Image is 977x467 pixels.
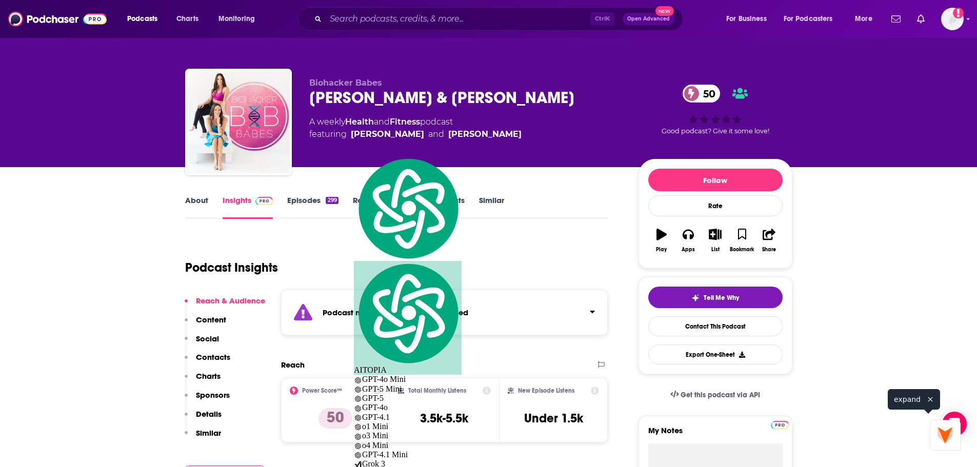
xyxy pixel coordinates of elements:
button: Apps [675,222,702,259]
span: Biohacker Babes [309,78,382,88]
img: gpt-black.svg [354,451,362,459]
img: tell me why sparkle [691,294,700,302]
button: Reach & Audience [185,296,265,315]
img: logo.svg [354,156,462,261]
a: Charts [170,11,205,27]
span: New [655,6,674,16]
button: Charts [185,371,221,390]
a: Contact This Podcast [648,316,783,336]
span: 50 [693,85,721,103]
span: and [428,128,444,140]
button: Play [648,222,675,259]
div: 50Good podcast? Give it some love! [639,78,792,141]
div: Open Intercom Messenger [942,412,967,436]
button: tell me why sparkleTell Me Why [648,287,783,308]
div: Play [656,247,667,253]
p: Charts [196,371,221,381]
div: GPT-4o [354,403,462,412]
button: Details [185,409,222,428]
div: [PERSON_NAME] [351,128,424,140]
div: List [711,247,720,253]
div: [PERSON_NAME] [448,128,522,140]
button: open menu [719,11,780,27]
a: Reviews [353,195,383,219]
h1: Podcast Insights [185,260,278,275]
h2: New Episode Listens [518,387,574,394]
div: GPT-4.1 Mini [354,450,462,459]
div: A weekly podcast [309,116,522,140]
button: Bookmark [729,222,755,259]
img: gpt-black.svg [354,395,362,403]
button: Export One-Sheet [648,344,783,364]
h2: Reach [281,360,305,370]
button: Open AdvancedNew [623,13,674,25]
p: Similar [196,428,221,438]
div: Rate [648,195,783,216]
span: Tell Me Why [704,294,739,302]
img: gpt-black.svg [354,414,362,422]
div: o3 Mini [354,431,462,440]
img: gpt-black.svg [354,442,362,450]
a: InsightsPodchaser Pro [223,195,273,219]
span: Get this podcast via API [681,391,760,399]
button: Follow [648,169,783,191]
img: Renee Belz & Lauren Sambataro [187,71,290,173]
div: Apps [682,247,695,253]
img: gpt-black.svg [354,376,362,384]
img: Podchaser Pro [771,421,789,429]
button: open menu [848,11,885,27]
div: Search podcasts, credits, & more... [307,7,693,31]
button: Sponsors [185,390,230,409]
button: Show profile menu [941,8,964,30]
span: Charts [176,12,198,26]
span: Monitoring [218,12,255,26]
button: open menu [211,11,268,27]
a: Get this podcast via API [662,382,769,408]
div: GPT-5 Mini [354,384,462,394]
svg: Add a profile image [953,8,964,18]
button: Social [185,334,219,353]
input: Search podcasts, credits, & more... [326,11,590,27]
img: Podchaser Pro [255,197,273,205]
button: Contacts [185,352,230,371]
strong: Podcast may be on a hiatus or finished [323,308,468,317]
p: Reach & Audience [196,296,265,306]
img: User Profile [941,8,964,30]
a: Fitness [390,117,420,127]
div: GPT-4o Mini [354,375,462,384]
button: Similar [185,428,221,447]
a: Show notifications dropdown [887,10,905,28]
div: Bookmark [730,247,754,253]
p: Sponsors [196,390,230,400]
p: Details [196,409,222,419]
img: gpt-black.svg [354,433,362,441]
a: About [185,195,208,219]
a: Pro website [771,419,789,429]
img: gpt-black.svg [354,385,362,394]
span: Good podcast? Give it some love! [662,127,769,135]
span: For Business [726,12,767,26]
button: List [702,222,728,259]
p: Social [196,334,219,343]
img: Podchaser - Follow, Share and Rate Podcasts [8,9,107,29]
a: Similar [479,195,504,219]
img: logo.svg [354,261,462,366]
button: open menu [120,11,171,27]
div: Share [762,247,776,253]
p: Contacts [196,352,230,362]
div: o1 Mini [354,422,462,431]
span: Ctrl K [590,12,614,26]
section: Click to expand status details [281,290,608,335]
img: gpt-black.svg [354,404,362,413]
button: Content [185,315,226,334]
img: gpt-black.svg [354,423,362,431]
p: 50 [318,408,352,429]
div: AITOPIA [354,261,462,375]
a: Episodes299 [287,195,338,219]
span: featuring [309,128,522,140]
span: More [855,12,872,26]
span: Open Advanced [627,16,670,22]
h3: Under 1.5k [524,411,583,426]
